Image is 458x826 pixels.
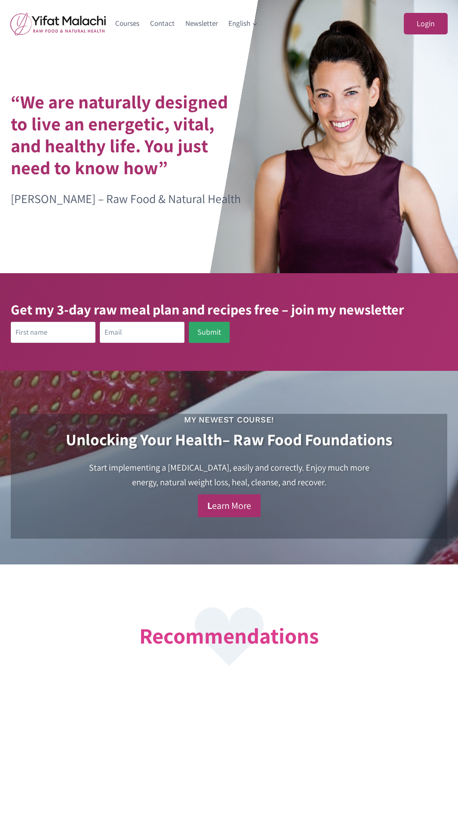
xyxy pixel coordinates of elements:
[404,13,448,35] a: Login
[11,189,244,209] p: [PERSON_NAME] – Raw Food & Natural Health
[198,494,261,517] a: Learn More
[180,13,223,34] a: Newsletter
[66,429,222,450] strong: Unlocking Your Health
[11,91,244,179] h1: “We are naturally designed to live an energetic, vital, and healthy life. You just need to know how”
[110,13,263,34] nav: Primary Navigation
[11,619,447,653] h2: Recommendations
[11,414,447,426] h3: My Newest Course!
[110,13,145,34] a: Courses
[207,499,212,512] strong: L
[100,322,184,343] input: Email
[11,322,95,343] input: First name
[11,299,447,320] h3: Get my 3-day raw meal plan and recipes free – join my newsletter
[228,18,258,29] span: English
[223,13,263,34] a: English
[11,430,447,450] h2: – Raw Food Foundations
[79,460,380,490] h4: Start implementing a [MEDICAL_DATA], easily and correctly. Enjoy much more energy, natural weight...
[189,322,230,343] button: Submit
[145,13,180,34] a: Contact
[10,12,106,35] img: yifat_logo41_en.png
